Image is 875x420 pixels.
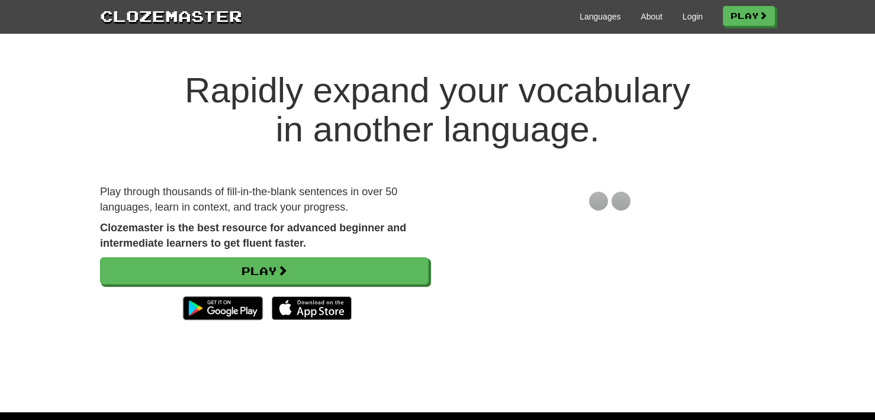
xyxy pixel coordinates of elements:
[641,11,662,22] a: About
[580,11,620,22] a: Languages
[100,257,429,285] a: Play
[177,290,269,326] img: Get it on Google Play
[272,296,352,320] img: Download_on_the_App_Store_Badge_US-UK_135x40-25178aeef6eb6b83b96f5f2d004eda3bffbb37122de64afbaef7...
[683,11,703,22] a: Login
[100,5,242,27] a: Clozemaster
[723,6,775,26] a: Play
[100,222,406,249] strong: Clozemaster is the best resource for advanced beginner and intermediate learners to get fluent fa...
[100,185,429,215] p: Play through thousands of fill-in-the-blank sentences in over 50 languages, learn in context, and...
